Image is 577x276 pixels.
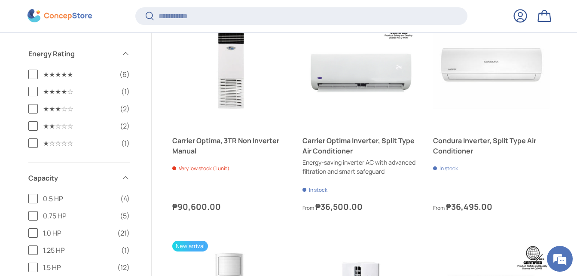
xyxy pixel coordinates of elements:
span: (1) [121,86,130,97]
a: Condura Inverter, Split Type Air Conditioner [433,10,550,126]
summary: Energy Rating [28,38,130,69]
a: Carrier Optima Inverter, Split Type Air Conditioner [302,10,419,126]
a: Carrier Optima Inverter, Split Type Air Conditioner [302,135,419,156]
span: (12) [117,262,130,273]
div: Chat with us now [45,48,144,59]
span: (5) [120,211,130,221]
span: 1.5 HP [43,262,112,273]
span: (1) [121,245,130,255]
img: carrier-optima-3tr-non-inverter-manual-floor-standing-aircon-unit-full-view-concepstore [172,10,289,126]
span: (21) [117,228,130,238]
span: (4) [120,193,130,204]
summary: Capacity [28,163,130,193]
span: ★★★★☆ [43,86,116,97]
span: ★★☆☆☆ [43,121,115,131]
img: ConcepStore [27,9,92,23]
span: (2) [120,104,130,114]
a: Carrier Optima, 3TR Non Inverter Manual [172,10,289,126]
span: 0.75 HP [43,211,115,221]
a: Carrier Optima, 3TR Non Inverter Manual [172,135,289,156]
span: (1) [121,138,130,148]
span: Capacity [28,173,116,183]
span: 1.25 HP [43,245,116,255]
textarea: Type your message and hit 'Enter' [4,184,164,215]
span: ★☆☆☆☆ [43,138,116,148]
a: Condura Inverter, Split Type Air Conditioner [433,135,550,156]
span: 1.0 HP [43,228,112,238]
span: (2) [120,121,130,131]
span: New arrival [172,241,208,251]
span: (6) [119,69,130,80]
div: Minimize live chat window [141,4,162,25]
span: ★★★★★ [43,69,114,80]
span: We're online! [50,83,119,170]
span: 0.5 HP [43,193,115,204]
span: Energy Rating [28,49,116,59]
span: ★★★☆☆ [43,104,115,114]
